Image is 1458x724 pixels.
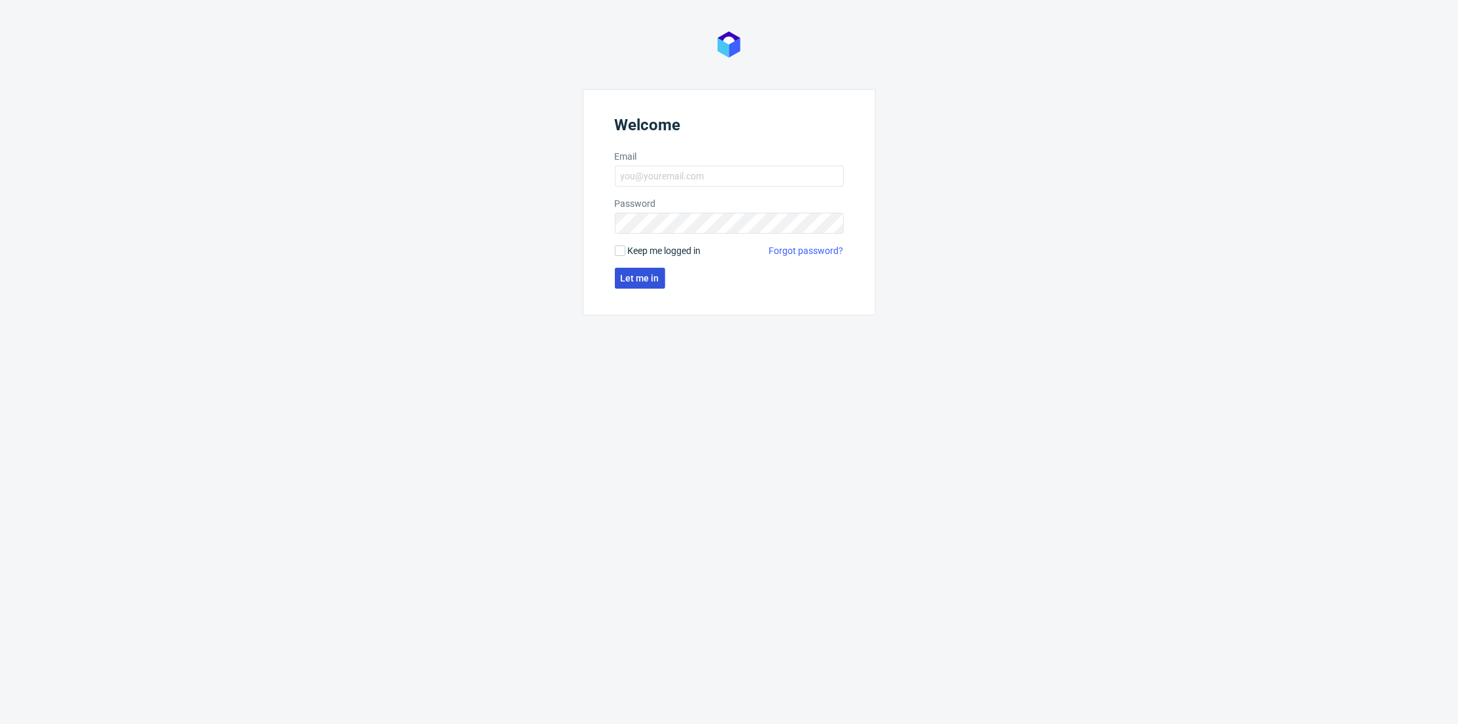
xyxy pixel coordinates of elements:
input: you@youremail.com [615,166,844,187]
label: Password [615,197,844,210]
span: Let me in [621,274,659,283]
a: Forgot password? [769,244,844,257]
label: Email [615,150,844,163]
header: Welcome [615,116,844,139]
span: Keep me logged in [628,244,701,257]
button: Let me in [615,268,665,289]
